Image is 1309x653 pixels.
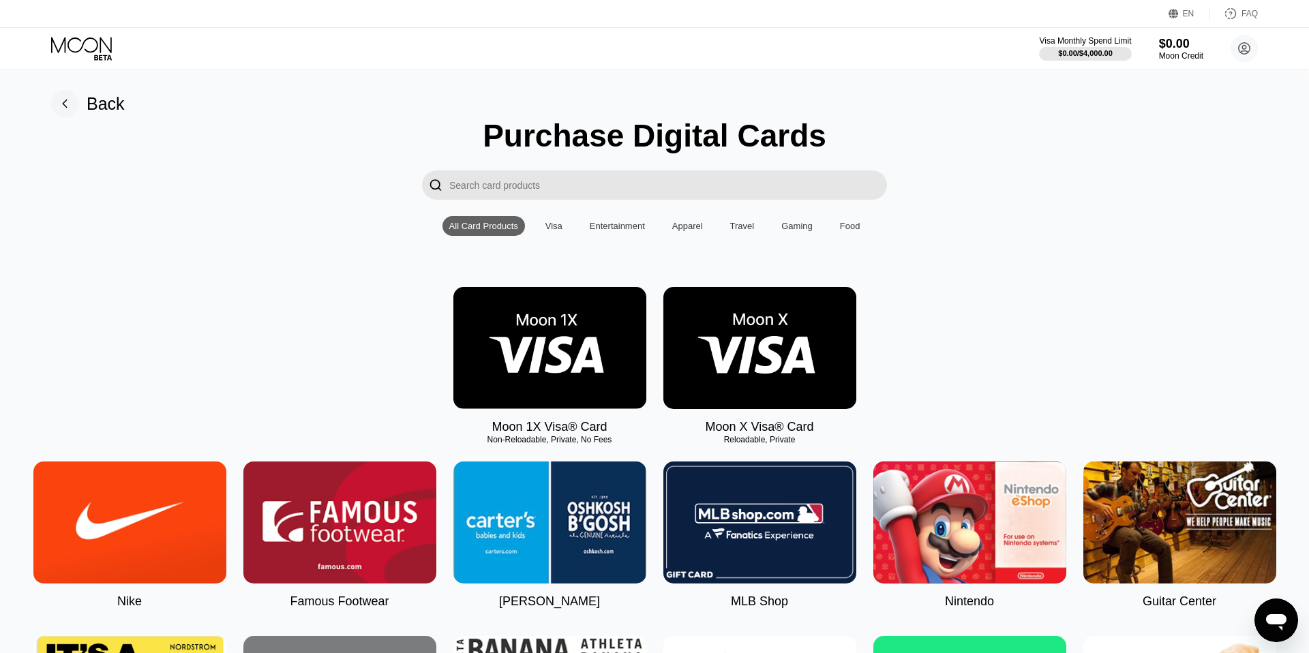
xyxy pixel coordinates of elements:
div: Gaming [781,221,813,231]
div: $0.00 / $4,000.00 [1058,49,1113,57]
div: Visa [545,221,562,231]
div: Visa Monthly Spend Limit [1039,36,1131,46]
div: $0.00 [1159,37,1203,51]
div: Visa [539,216,569,236]
div: EN [1183,9,1194,18]
div: Food [833,216,867,236]
div: Back [51,90,125,117]
iframe: Button to launch messaging window [1254,598,1298,642]
div: Apparel [672,221,703,231]
div: All Card Products [442,216,525,236]
div: Famous Footwear [290,594,389,609]
div: Moon Credit [1159,51,1203,61]
div: Entertainment [583,216,652,236]
div: Back [87,94,125,114]
div: MLB Shop [731,594,788,609]
div: Guitar Center [1143,594,1216,609]
div: Reloadable, Private [663,435,856,444]
div: [PERSON_NAME] [499,594,600,609]
div: Travel [723,216,762,236]
div: Moon 1X Visa® Card [492,420,607,434]
div: Non-Reloadable, Private, No Fees [453,435,646,444]
div: Visa Monthly Spend Limit$0.00/$4,000.00 [1039,36,1131,61]
div: Travel [730,221,755,231]
div:  [429,177,442,193]
div: Nike [117,594,142,609]
div: Gaming [774,216,819,236]
div: Apparel [665,216,710,236]
div: EN [1169,7,1210,20]
div: All Card Products [449,221,518,231]
div: Entertainment [590,221,645,231]
input: Search card products [449,170,887,200]
div: FAQ [1210,7,1258,20]
div:  [422,170,449,200]
div: FAQ [1242,9,1258,18]
div: Nintendo [945,594,994,609]
div: Purchase Digital Cards [483,117,826,154]
div: Food [840,221,860,231]
div: $0.00Moon Credit [1159,37,1203,61]
div: Moon X Visa® Card [705,420,813,434]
